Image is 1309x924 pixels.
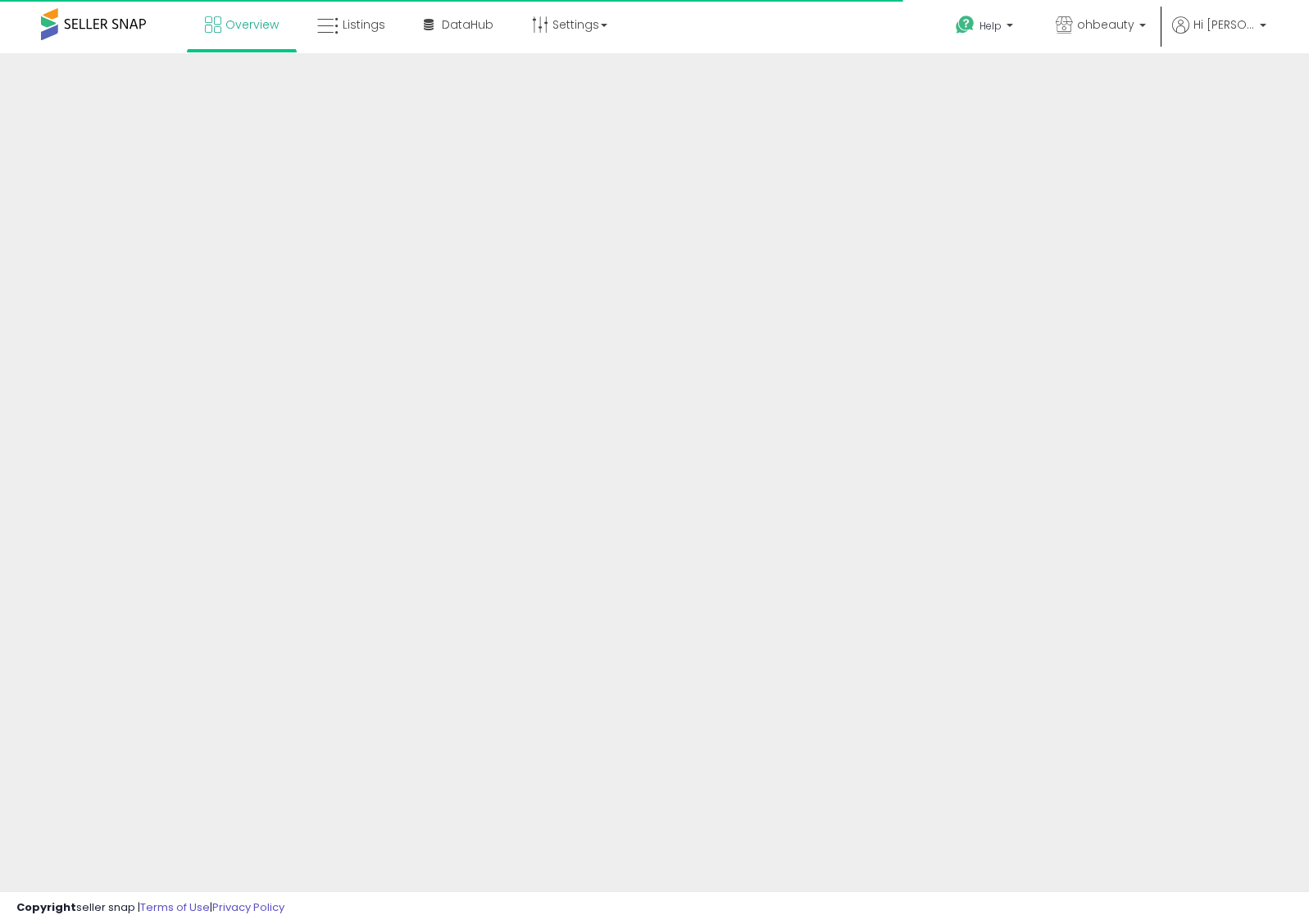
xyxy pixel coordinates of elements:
[1172,16,1266,53] a: Hi [PERSON_NAME]
[1077,16,1134,33] span: ohbeauty
[343,16,385,33] span: Listings
[943,2,1029,53] a: Help
[1193,16,1255,33] span: Hi [PERSON_NAME]
[979,19,1002,33] span: Help
[442,16,493,33] span: DataHub
[225,16,279,33] span: Overview
[955,15,975,35] i: Get Help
